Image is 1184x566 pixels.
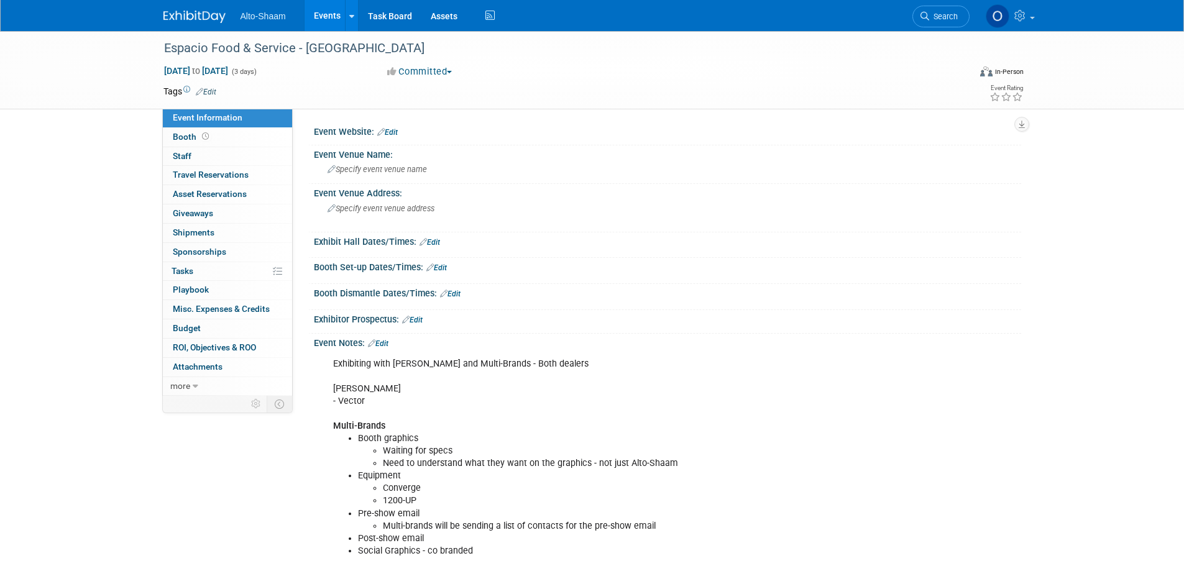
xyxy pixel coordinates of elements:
div: Event Rating [989,85,1023,91]
span: Specify event venue name [328,165,427,174]
li: 1200-UP [383,495,877,507]
span: Specify event venue address [328,204,434,213]
li: Multi-brands will be sending a list of contacts for the pre-show email [383,520,877,532]
div: Event Website: [314,122,1021,139]
span: Booth not reserved yet [200,132,211,141]
li: Waiting for specs [383,445,877,457]
span: Budget [173,323,201,333]
a: Edit [196,88,216,96]
a: Sponsorships [163,243,292,262]
a: Budget [163,319,292,338]
a: Edit [402,316,423,324]
div: Exhibit Hall Dates/Times: [314,232,1021,249]
div: Event Venue Address: [314,184,1021,199]
span: Shipments [173,227,214,237]
div: Exhibitor Prospectus: [314,310,1021,326]
a: Shipments [163,224,292,242]
a: Edit [426,263,447,272]
a: Search [912,6,970,27]
span: ROI, Objectives & ROO [173,342,256,352]
div: Event Notes: [314,334,1021,350]
li: Social Graphics - co branded [358,545,877,557]
div: In-Person [994,67,1024,76]
a: Asset Reservations [163,185,292,204]
a: Playbook [163,281,292,299]
span: Travel Reservations [173,170,249,180]
b: Multi-Brands [333,421,385,431]
a: Staff [163,147,292,166]
span: Playbook [173,285,209,294]
span: Misc. Expenses & Credits [173,304,270,314]
a: Attachments [163,358,292,377]
a: ROI, Objectives & ROO [163,339,292,357]
span: more [170,381,190,391]
span: Alto-Shaam [241,11,286,21]
span: Staff [173,151,191,161]
td: Tags [163,85,216,98]
img: ExhibitDay [163,11,226,23]
span: Event Information [173,112,242,122]
a: Edit [440,290,461,298]
li: Post-show email [358,532,877,545]
span: Booth [173,132,211,142]
a: Booth [163,128,292,147]
div: Event Format [896,65,1024,83]
li: Equipment [358,470,877,507]
img: Format-Inperson.png [980,66,993,76]
a: Edit [420,238,440,247]
span: Asset Reservations [173,189,247,199]
span: Sponsorships [173,247,226,257]
li: Converge [383,482,877,495]
a: Travel Reservations [163,166,292,185]
div: Booth Dismantle Dates/Times: [314,284,1021,300]
div: Event Venue Name: [314,145,1021,161]
td: Toggle Event Tabs [267,396,292,412]
button: Committed [383,65,457,78]
a: Edit [377,128,398,137]
td: Personalize Event Tab Strip [246,396,267,412]
span: Search [929,12,958,21]
a: Edit [368,339,388,348]
span: Attachments [173,362,223,372]
img: Olivia Strasser [986,4,1009,28]
a: Tasks [163,262,292,281]
a: Event Information [163,109,292,127]
span: to [190,66,202,76]
li: Pre-show email [358,508,877,532]
a: Giveaways [163,204,292,223]
span: [DATE] [DATE] [163,65,229,76]
span: (3 days) [231,68,257,76]
a: Misc. Expenses & Credits [163,300,292,319]
span: Giveaways [173,208,213,218]
div: Booth Set-up Dates/Times: [314,258,1021,274]
span: Tasks [172,266,193,276]
li: Booth graphics [358,432,877,470]
li: Need to understand what they want on the graphics - not just Alto-Shaam [383,457,877,470]
a: more [163,377,292,396]
div: Espacio Food & Service - [GEOGRAPHIC_DATA] [160,37,951,60]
